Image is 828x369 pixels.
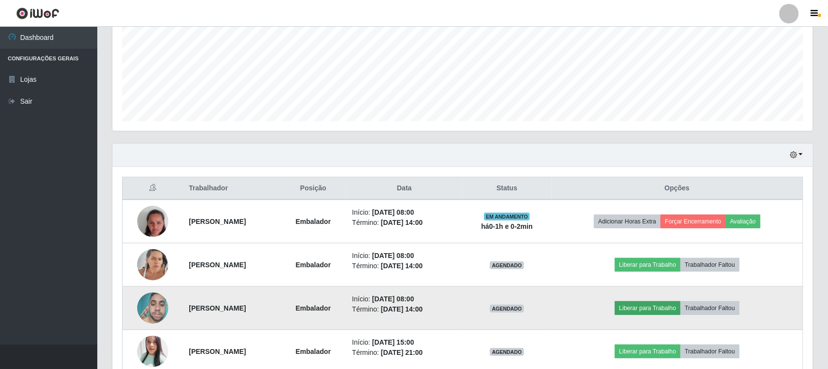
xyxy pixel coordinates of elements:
[189,348,246,355] strong: [PERSON_NAME]
[183,177,280,200] th: Trabalhador
[615,301,681,315] button: Liberar para Trabalho
[481,222,533,230] strong: há 0-1 h e 0-2 min
[463,177,552,200] th: Status
[615,258,681,272] button: Liberar para Trabalho
[296,304,331,312] strong: Embalador
[189,218,246,225] strong: [PERSON_NAME]
[16,7,59,19] img: CoreUI Logo
[490,348,524,356] span: AGENDADO
[381,305,423,313] time: [DATE] 14:00
[296,348,331,355] strong: Embalador
[352,294,457,304] li: Início:
[372,252,414,259] time: [DATE] 08:00
[137,190,168,253] img: 1672943199458.jpeg
[352,348,457,358] li: Término:
[352,218,457,228] li: Término:
[352,337,457,348] li: Início:
[381,262,423,270] time: [DATE] 14:00
[484,213,530,221] span: EM ANDAMENTO
[137,288,168,329] img: 1748551724527.jpeg
[372,295,414,303] time: [DATE] 08:00
[346,177,463,200] th: Data
[189,304,246,312] strong: [PERSON_NAME]
[681,345,739,358] button: Trabalhador Faltou
[296,261,331,269] strong: Embalador
[352,304,457,314] li: Término:
[189,261,246,269] strong: [PERSON_NAME]
[552,177,803,200] th: Opções
[352,251,457,261] li: Início:
[372,208,414,216] time: [DATE] 08:00
[615,345,681,358] button: Liberar para Trabalho
[381,349,423,356] time: [DATE] 21:00
[296,218,331,225] strong: Embalador
[594,215,661,228] button: Adicionar Horas Extra
[661,215,726,228] button: Forçar Encerramento
[137,244,168,285] img: 1741963068390.jpeg
[381,219,423,226] time: [DATE] 14:00
[280,177,346,200] th: Posição
[681,258,739,272] button: Trabalhador Faltou
[352,261,457,271] li: Término:
[726,215,760,228] button: Avaliação
[372,338,414,346] time: [DATE] 15:00
[490,261,524,269] span: AGENDADO
[681,301,739,315] button: Trabalhador Faltou
[490,305,524,313] span: AGENDADO
[352,207,457,218] li: Início:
